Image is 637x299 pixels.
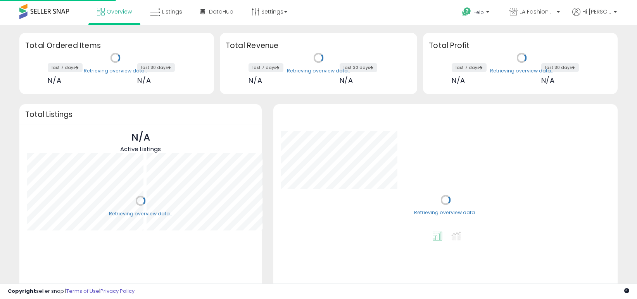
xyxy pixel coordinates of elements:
[490,67,553,74] div: Retrieving overview data..
[473,9,484,15] span: Help
[572,8,617,25] a: Hi [PERSON_NAME]
[162,8,182,15] span: Listings
[8,288,135,295] div: seller snap | |
[520,8,554,15] span: LA Fashion Deals
[287,67,350,74] div: Retrieving overview data..
[84,67,147,74] div: Retrieving overview data..
[582,8,611,15] span: Hi [PERSON_NAME]
[462,7,471,17] i: Get Help
[456,1,497,25] a: Help
[414,210,477,217] div: Retrieving overview data..
[109,210,172,217] div: Retrieving overview data..
[107,8,132,15] span: Overview
[209,8,233,15] span: DataHub
[8,287,36,295] strong: Copyright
